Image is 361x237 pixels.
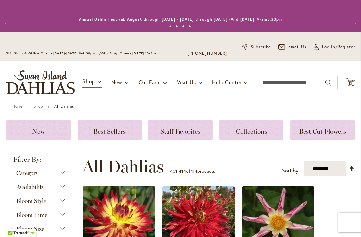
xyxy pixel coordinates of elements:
span: New [111,79,122,86]
button: 1 of 4 [169,25,171,27]
a: Home [12,104,22,109]
label: Sort by: [282,165,300,177]
span: Availability [16,184,44,191]
a: Best Sellers [78,120,142,140]
strong: Filter By: [6,156,76,166]
span: Gift Shop Open - [DATE] 10-3pm [101,51,158,55]
span: Best Sellers [93,127,126,135]
a: Best Cut Flowers [290,120,355,140]
span: Help Center [212,79,242,86]
button: 4 of 4 [189,25,191,27]
a: Subscribe [242,44,271,50]
span: Subscribe [251,44,271,50]
span: All Dahlias [82,157,164,176]
span: Bloom Size [16,225,44,232]
span: Collections [236,127,267,135]
span: 401 [170,168,177,174]
span: Category [16,170,38,177]
iframe: Launch Accessibility Center [5,214,23,232]
span: 13 [349,81,353,86]
button: 2 of 4 [176,25,178,27]
button: Next [348,16,361,29]
span: Bloom Style [16,197,46,205]
span: Bloom Time [16,211,47,219]
span: Gift Shop & Office Open - [DATE]-[DATE] 9-4:30pm / [6,51,101,55]
span: Staff Favorites [160,127,200,135]
a: Shop [34,104,43,109]
a: Email Us [278,44,307,50]
span: New [32,127,45,135]
a: Collections [219,120,284,140]
a: New [6,120,71,140]
span: Our Farm [139,79,161,86]
strong: All Dahlias [54,104,74,109]
a: Staff Favorites [148,120,213,140]
span: Log In/Register [322,44,355,50]
a: Log In/Register [314,44,355,50]
span: Visit Us [177,79,196,86]
span: 414 [179,168,186,174]
button: 3 of 4 [182,25,184,27]
span: 414 [190,168,197,174]
span: Shop [82,78,95,85]
span: Best Cut Flowers [299,127,346,135]
a: store logo [6,70,75,94]
a: Annual Dahlia Festival, August through [DATE] - [DATE] through [DATE] (And [DATE]) 9-am5:30pm [79,17,282,22]
button: 13 [346,78,355,87]
a: [PHONE_NUMBER] [188,50,227,57]
p: - of products [170,166,215,176]
span: Email Us [288,44,307,50]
